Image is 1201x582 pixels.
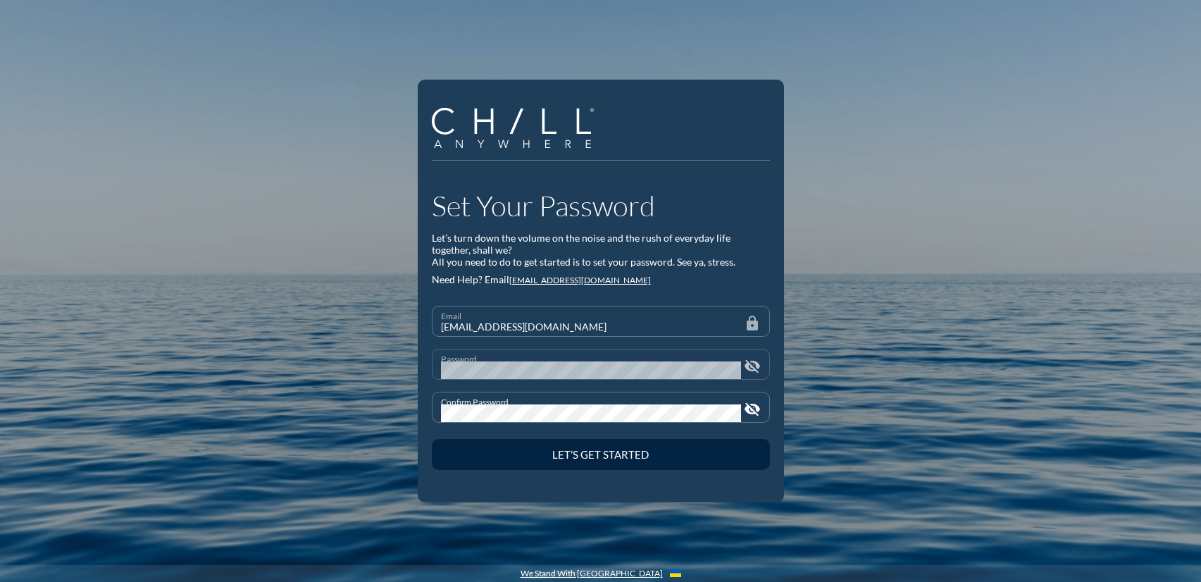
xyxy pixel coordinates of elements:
[456,448,745,461] div: Let’s Get Started
[432,108,594,148] img: Company Logo
[441,404,741,422] input: Confirm Password
[432,439,770,470] button: Let’s Get Started
[521,569,663,578] a: We Stand With [GEOGRAPHIC_DATA]
[670,569,681,577] img: Flag_of_Ukraine.1aeecd60.svg
[432,189,770,223] h1: Set Your Password
[432,273,509,285] span: Need Help? Email
[744,401,761,418] i: visibility_off
[432,108,604,150] a: Company Logo
[432,233,770,268] div: Let’s turn down the volume on the noise and the rush of everyday life together, shall we? All you...
[441,361,741,379] input: Password
[744,358,761,375] i: visibility_off
[509,275,651,285] a: [EMAIL_ADDRESS][DOMAIN_NAME]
